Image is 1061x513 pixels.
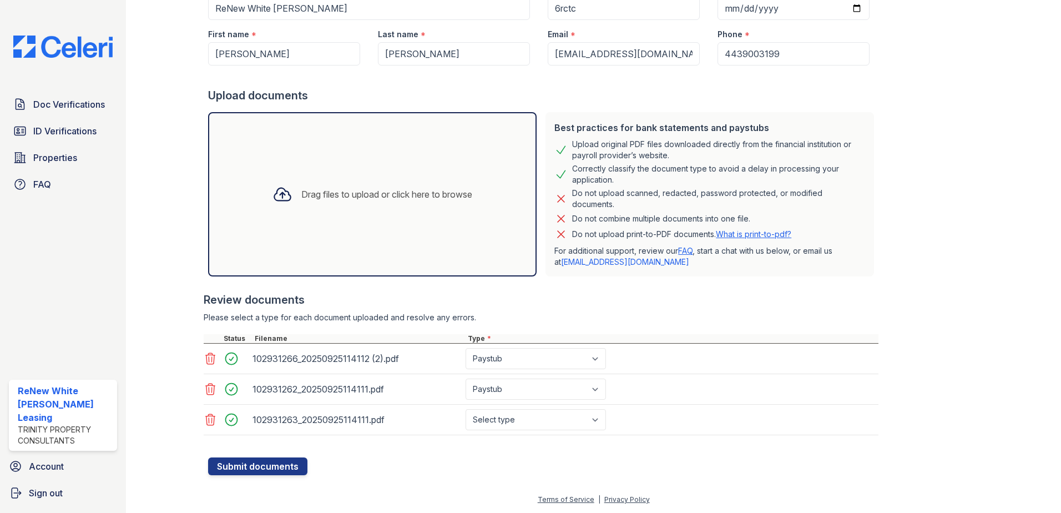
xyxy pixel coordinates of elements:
div: 102931266_20250925114112 (2).pdf [252,350,461,368]
label: Phone [718,29,742,40]
div: Type [466,334,878,343]
a: FAQ [9,173,117,195]
div: Drag files to upload or click here to browse [301,188,472,201]
a: FAQ [678,246,693,255]
div: Do not combine multiple documents into one file. [572,212,750,225]
div: 102931262_20250925114111.pdf [252,380,461,398]
span: Account [29,460,64,473]
label: Email [548,29,568,40]
span: FAQ [33,178,51,191]
div: Correctly classify the document type to avoid a delay in processing your application. [572,163,865,185]
p: For additional support, review our , start a chat with us below, or email us at [554,245,865,268]
div: Please select a type for each document uploaded and resolve any errors. [204,312,878,323]
div: Do not upload scanned, redacted, password protected, or modified documents. [572,188,865,210]
div: Upload documents [208,88,878,103]
a: [EMAIL_ADDRESS][DOMAIN_NAME] [561,257,689,266]
label: Last name [378,29,418,40]
p: Do not upload print-to-PDF documents. [572,229,791,240]
div: ReNew White [PERSON_NAME] Leasing [18,384,113,424]
div: Trinity Property Consultants [18,424,113,446]
div: Status [221,334,252,343]
div: 102931263_20250925114111.pdf [252,411,461,429]
span: Properties [33,151,77,164]
a: Privacy Policy [604,495,650,504]
div: | [598,495,600,504]
div: Upload original PDF files downloaded directly from the financial institution or payroll provider’... [572,139,865,161]
div: Best practices for bank statements and paystubs [554,121,865,134]
label: First name [208,29,249,40]
a: Sign out [4,482,122,504]
span: ID Verifications [33,124,97,138]
img: CE_Logo_Blue-a8612792a0a2168367f1c8372b55b34899dd931a85d93a1a3d3e32e68fde9ad4.png [4,36,122,58]
div: Review documents [204,292,878,308]
a: ID Verifications [9,120,117,142]
div: Filename [252,334,466,343]
a: What is print-to-pdf? [716,229,791,239]
button: Submit documents [208,457,307,475]
a: Terms of Service [538,495,594,504]
a: Account [4,455,122,477]
a: Doc Verifications [9,93,117,115]
a: Properties [9,147,117,169]
span: Sign out [29,486,63,500]
span: Doc Verifications [33,98,105,111]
